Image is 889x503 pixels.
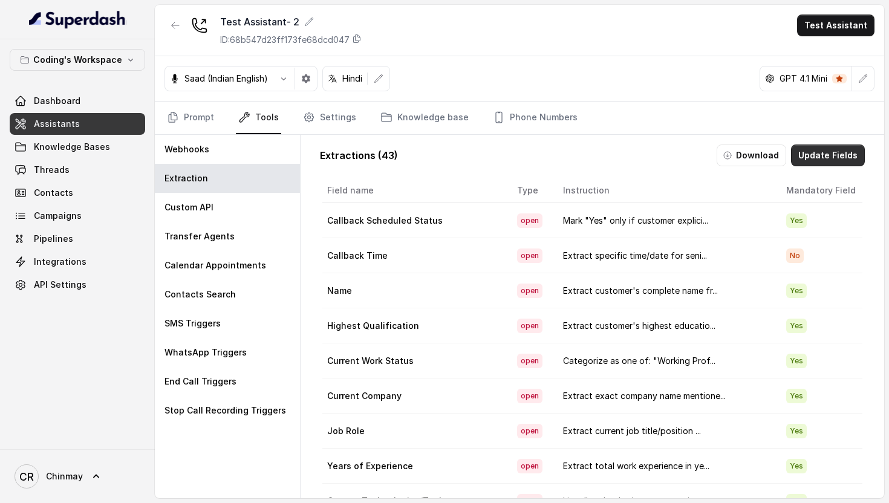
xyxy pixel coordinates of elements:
span: open [517,354,542,368]
span: Yes [786,389,807,403]
span: open [517,213,542,228]
a: Phone Numbers [490,102,580,134]
td: Current Company [322,378,507,414]
a: Tools [236,102,281,134]
td: Extract current job title/position ... [553,414,777,449]
span: Yes [786,284,807,298]
span: Yes [786,213,807,228]
p: Contacts Search [164,288,236,300]
span: open [517,389,542,403]
span: Assistants [34,118,80,130]
td: Callback Time [322,238,507,273]
td: Extract total work experience in ye... [553,449,777,484]
button: Test Assistant [797,15,874,36]
a: Dashboard [10,90,145,112]
td: Extract specific time/date for seni... [553,238,777,273]
a: Pipelines [10,228,145,250]
a: API Settings [10,274,145,296]
p: Custom API [164,201,213,213]
span: open [517,284,542,298]
p: Coding's Workspace [33,53,122,67]
p: Hindi [342,73,362,85]
a: Contacts [10,182,145,204]
p: Webhooks [164,143,209,155]
td: Callback Scheduled Status [322,203,507,238]
span: Pipelines [34,233,73,245]
span: API Settings [34,279,86,291]
span: open [517,319,542,333]
p: WhatsApp Triggers [164,346,247,359]
span: Yes [786,424,807,438]
span: open [517,459,542,473]
td: Name [322,273,507,308]
span: Yes [786,319,807,333]
p: Calendar Appointments [164,259,266,271]
img: light.svg [29,10,126,29]
button: Update Fields [791,144,865,166]
p: SMS Triggers [164,317,221,329]
div: Test Assistant- 2 [220,15,362,29]
span: Chinmay [46,470,83,482]
p: Extractions ( 43 ) [320,148,398,163]
td: Job Role [322,414,507,449]
p: Saad (Indian English) [184,73,268,85]
td: Extract customer's complete name fr... [553,273,777,308]
th: Mandatory Field [777,178,862,203]
span: Yes [786,354,807,368]
a: Prompt [164,102,217,134]
td: Extract customer's highest educatio... [553,308,777,343]
th: Field name [322,178,507,203]
p: End Call Triggers [164,375,236,388]
span: Threads [34,164,70,176]
td: Years of Experience [322,449,507,484]
span: open [517,424,542,438]
button: Download [717,144,786,166]
span: Campaigns [34,210,82,222]
td: Current Work Status [322,343,507,378]
p: Extraction [164,172,208,184]
text: CR [19,470,34,483]
span: Knowledge Bases [34,141,110,153]
nav: Tabs [164,102,874,134]
a: Campaigns [10,205,145,227]
a: Knowledge Bases [10,136,145,158]
a: Threads [10,159,145,181]
p: GPT 4.1 Mini [780,73,827,85]
th: Instruction [553,178,777,203]
a: Assistants [10,113,145,135]
p: Transfer Agents [164,230,235,242]
span: open [517,248,542,263]
a: Knowledge base [378,102,471,134]
button: Coding's Workspace [10,49,145,71]
td: Extract exact company name mentione... [553,378,777,414]
span: No [786,248,804,263]
a: Chinmay [10,459,145,493]
td: Highest Qualification [322,308,507,343]
p: Stop Call Recording Triggers [164,404,286,417]
a: Integrations [10,251,145,273]
svg: openai logo [765,74,775,83]
td: Mark "Yes" only if customer explici... [553,203,777,238]
a: Settings [301,102,359,134]
span: Integrations [34,256,86,268]
span: Dashboard [34,95,80,107]
th: Type [507,178,553,203]
td: Categorize as one of: "Working Prof... [553,343,777,378]
span: Yes [786,459,807,473]
p: ID: 68b547d23ff173fe68dcd047 [220,34,350,46]
span: Contacts [34,187,73,199]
